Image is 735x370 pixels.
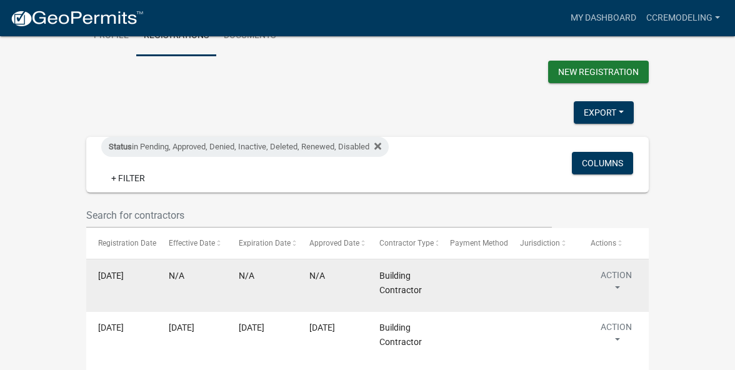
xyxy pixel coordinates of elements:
[438,228,509,258] datatable-header-cell: Payment Method
[109,142,132,151] span: Status
[136,16,216,56] a: Registrations
[574,101,634,124] button: Export
[101,167,155,189] a: + Filter
[239,322,264,332] span: 12/31/2025
[572,152,633,174] button: Columns
[309,239,359,247] span: Approved Date
[239,239,291,247] span: Expiration Date
[86,202,552,228] input: Search for contractors
[239,271,254,281] span: N/A
[591,321,642,352] button: Action
[216,16,283,56] a: Documents
[309,322,335,332] span: 01/06/2025
[450,239,508,247] span: Payment Method
[579,228,649,258] datatable-header-cell: Actions
[297,228,368,258] datatable-header-cell: Approved Date
[98,322,124,332] span: 12/23/2024
[227,228,297,258] datatable-header-cell: Expiration Date
[548,61,649,83] button: New Registration
[86,228,157,258] datatable-header-cell: Registration Date
[548,61,649,86] wm-modal-confirm: New Contractor Registration
[86,16,136,56] a: Profile
[157,228,227,258] datatable-header-cell: Effective Date
[379,271,422,295] span: Building Contractor
[508,228,579,258] datatable-header-cell: Jurisdiction
[98,239,156,247] span: Registration Date
[169,239,215,247] span: Effective Date
[367,228,438,258] datatable-header-cell: Contractor Type
[591,239,616,247] span: Actions
[641,6,725,30] a: ccremodeling
[169,322,194,332] span: 01/06/2025
[169,271,184,281] span: N/A
[98,271,124,281] span: 01/06/2025
[101,137,389,157] div: in Pending, Approved, Denied, Inactive, Deleted, Renewed, Disabled
[591,269,642,300] button: Action
[309,271,325,281] span: N/A
[379,322,422,347] span: Building Contractor
[566,6,641,30] a: My Dashboard
[520,239,560,247] span: Jurisdiction
[379,239,434,247] span: Contractor Type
